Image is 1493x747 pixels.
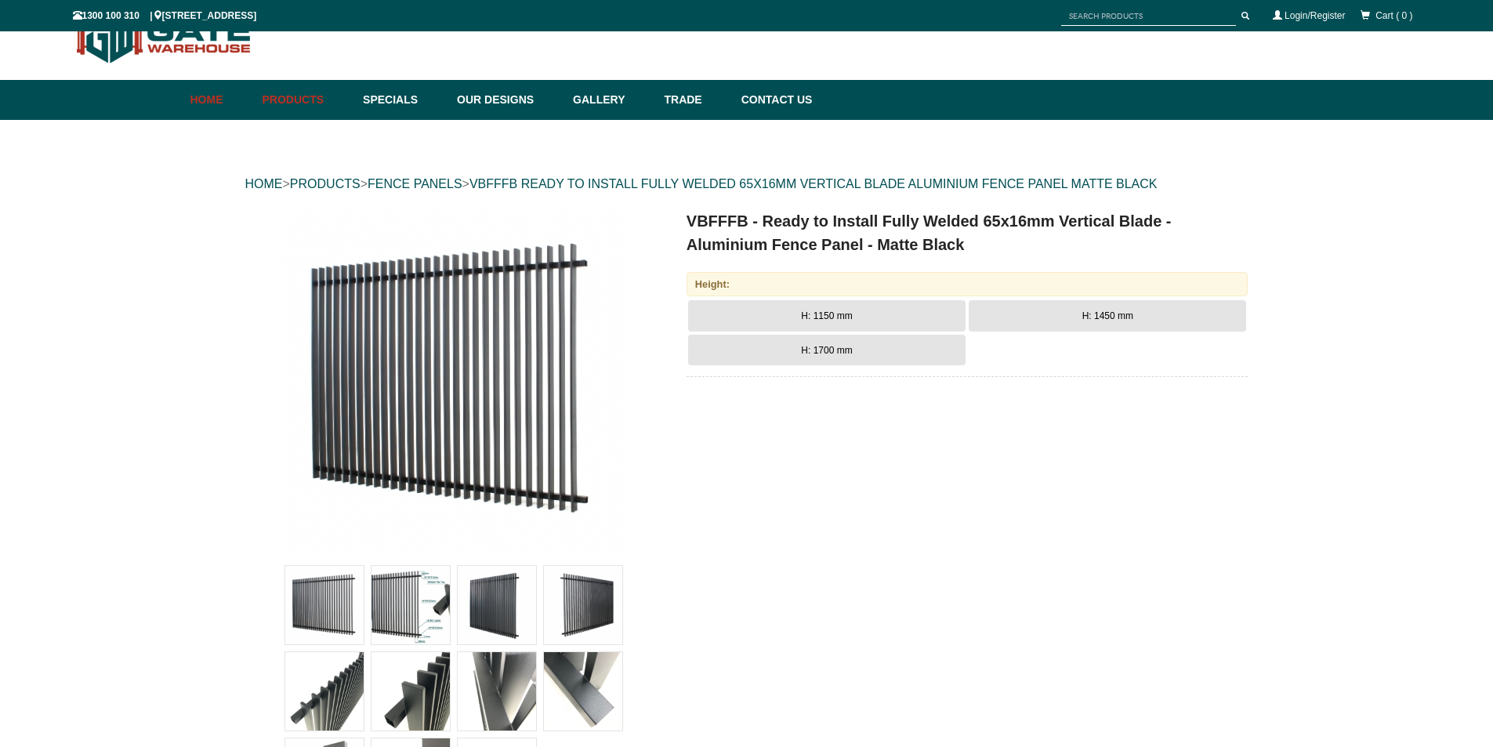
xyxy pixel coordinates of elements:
[190,80,255,120] a: Home
[285,652,364,731] img: VBFFFB - Ready to Install Fully Welded 65x16mm Vertical Blade - Aluminium Fence Panel - Matte Black
[801,345,852,356] span: H: 1700 mm
[371,652,450,731] img: VBFFFB - Ready to Install Fully Welded 65x16mm Vertical Blade - Aluminium Fence Panel - Matte Black
[544,566,622,644] img: VBFFFB - Ready to Install Fully Welded 65x16mm Vertical Blade - Aluminium Fence Panel - Matte Black
[458,652,536,731] img: VBFFFB - Ready to Install Fully Welded 65x16mm Vertical Blade - Aluminium Fence Panel - Matte Black
[1375,10,1412,21] span: Cart ( 0 )
[656,80,733,120] a: Trade
[355,80,449,120] a: Specials
[1285,10,1345,21] a: Login/Register
[449,80,565,120] a: Our Designs
[734,80,813,120] a: Contact Us
[687,209,1248,256] h1: VBFFFB - Ready to Install Fully Welded 65x16mm Vertical Blade - Aluminium Fence Panel - Matte Black
[73,10,257,21] span: 1300 100 310 | [STREET_ADDRESS]
[544,652,622,731] img: VBFFFB - Ready to Install Fully Welded 65x16mm Vertical Blade - Aluminium Fence Panel - Matte Black
[1082,310,1133,321] span: H: 1450 mm
[285,566,364,644] img: VBFFFB - Ready to Install Fully Welded 65x16mm Vertical Blade - Aluminium Fence Panel - Matte Black
[255,80,356,120] a: Products
[245,159,1248,209] div: > > >
[688,300,966,332] button: H: 1150 mm
[371,566,450,644] img: VBFFFB - Ready to Install Fully Welded 65x16mm Vertical Blade - Aluminium Fence Panel - Matte Black
[687,272,1248,296] div: Height:
[368,177,462,190] a: FENCE PANELS
[281,209,626,554] img: VBFFFB - Ready to Install Fully Welded 65x16mm Vertical Blade - Aluminium Fence Panel - Matte Bla...
[247,209,661,554] a: VBFFFB - Ready to Install Fully Welded 65x16mm Vertical Blade - Aluminium Fence Panel - Matte Bla...
[565,80,656,120] a: Gallery
[801,310,852,321] span: H: 1150 mm
[1061,6,1236,26] input: SEARCH PRODUCTS
[458,566,536,644] img: VBFFFB - Ready to Install Fully Welded 65x16mm Vertical Blade - Aluminium Fence Panel - Matte Black
[245,177,283,190] a: HOME
[469,177,1158,190] a: VBFFFB READY TO INSTALL FULLY WELDED 65X16MM VERTICAL BLADE ALUMINIUM FENCE PANEL MATTE BLACK
[688,335,966,366] button: H: 1700 mm
[290,177,361,190] a: PRODUCTS
[969,300,1246,332] button: H: 1450 mm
